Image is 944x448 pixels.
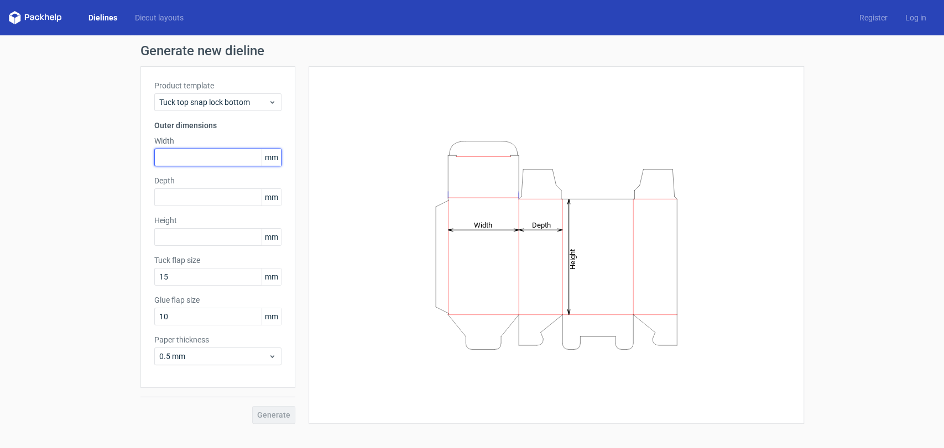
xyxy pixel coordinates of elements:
[154,135,281,146] label: Width
[473,220,492,229] tspan: Width
[262,189,281,205] span: mm
[262,229,281,245] span: mm
[154,334,281,345] label: Paper thickness
[896,12,935,23] a: Log in
[140,44,804,57] h1: Generate new dieline
[851,12,896,23] a: Register
[126,12,192,23] a: Diecut layouts
[154,215,281,226] label: Height
[154,255,281,266] label: Tuck flap size
[532,220,551,229] tspan: Depth
[159,351,268,362] span: 0.5 mm
[80,12,126,23] a: Dielines
[154,175,281,186] label: Depth
[569,249,577,269] tspan: Height
[262,268,281,285] span: mm
[154,294,281,305] label: Glue flap size
[262,308,281,325] span: mm
[159,97,268,108] span: Tuck top snap lock bottom
[154,120,281,131] h3: Outer dimensions
[154,80,281,91] label: Product template
[262,149,281,166] span: mm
